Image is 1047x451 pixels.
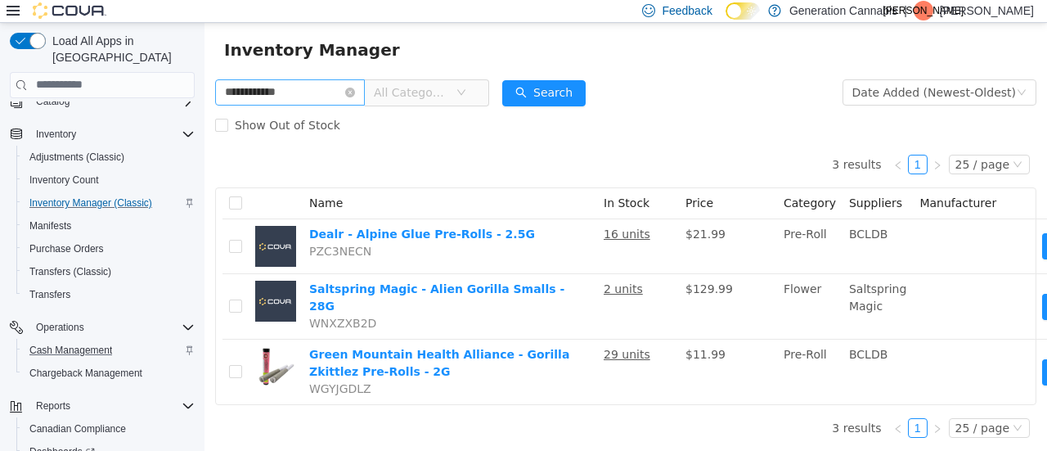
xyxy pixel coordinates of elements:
i: icon: down [812,65,822,76]
button: Transfers [16,283,201,306]
a: Transfers (Classic) [23,262,118,282]
li: 1 [703,132,723,151]
p: [PERSON_NAME] [940,1,1034,20]
span: Feedback [662,2,712,19]
span: Saltspring Magic [645,259,702,290]
div: 25 / page [751,396,805,414]
span: Adjustments (Classic) [23,147,195,167]
div: John Olan [914,1,933,20]
button: Cash Management [16,339,201,362]
span: $21.99 [481,205,521,218]
span: Canadian Compliance [29,422,126,435]
span: $11.99 [481,325,521,338]
span: Inventory [36,128,76,141]
i: icon: close-circle [141,65,151,74]
span: Inventory Count [23,170,195,190]
span: Price [481,174,509,187]
li: Previous Page [684,395,703,415]
span: Inventory Manager [20,14,205,40]
span: Category [579,174,631,187]
a: Adjustments (Classic) [23,147,131,167]
i: icon: left [689,401,699,411]
button: icon: swapMove [838,271,913,297]
span: Operations [36,321,84,334]
a: 1 [704,133,722,151]
span: Reports [29,396,195,416]
span: Manifests [29,219,71,232]
button: Inventory Manager (Classic) [16,192,201,214]
td: Pre-Roll [573,317,638,381]
span: Suppliers [645,174,698,187]
i: icon: right [728,138,738,147]
span: Chargeback Management [23,363,195,383]
span: Transfers (Classic) [23,262,195,282]
a: Canadian Compliance [23,419,133,439]
u: 29 units [399,325,446,338]
span: PZC3NECN [105,222,167,235]
button: icon: searchSearch [298,57,381,83]
span: Inventory Manager (Classic) [23,193,195,213]
button: Operations [3,316,201,339]
button: Reports [3,395,201,417]
input: Dark Mode [726,2,760,20]
u: 16 units [399,205,446,218]
span: Manifests [23,216,195,236]
span: All Categories [169,61,244,78]
a: Transfers [23,285,77,304]
a: Inventory Manager (Classic) [23,193,159,213]
button: Inventory [29,124,83,144]
span: Catalog [29,92,195,111]
span: Cash Management [23,341,195,360]
span: Transfers [23,285,195,304]
span: Purchase Orders [29,242,104,255]
button: Reports [29,396,77,416]
td: Flower [573,251,638,317]
span: WNXZXB2D [105,294,172,307]
span: Cash Management [29,344,112,357]
button: Inventory [3,123,201,146]
img: Green Mountain Health Alliance - Gorilla Zkittlez Pre-Rolls - 2G hero shot [51,323,92,364]
span: Show Out of Stock [24,96,142,109]
button: Catalog [3,90,201,113]
a: Chargeback Management [23,363,149,383]
td: Pre-Roll [573,196,638,251]
button: Canadian Compliance [16,417,201,440]
span: Reports [36,399,70,413]
li: Previous Page [684,132,703,151]
span: In Stock [399,174,445,187]
span: Purchase Orders [23,239,195,259]
span: Transfers (Classic) [29,265,111,278]
span: Transfers [29,288,70,301]
span: Inventory Manager (Classic) [29,196,152,210]
li: Next Page [723,395,743,415]
button: Adjustments (Classic) [16,146,201,169]
img: Cova [33,2,106,19]
p: Generation Cannabis [789,1,897,20]
span: [PERSON_NAME] [883,1,964,20]
span: BCLDB [645,325,683,338]
a: Dealr - Alpine Glue Pre-Rolls - 2.5G [105,205,330,218]
img: Dealr - Alpine Glue Pre-Rolls - 2.5G placeholder [51,203,92,244]
span: Inventory Count [29,174,99,187]
a: Manifests [23,216,78,236]
a: Purchase Orders [23,239,110,259]
span: BCLDB [645,205,683,218]
img: Saltspring Magic - Alien Gorilla Smalls - 28G placeholder [51,258,92,299]
span: Operations [29,318,195,337]
li: 3 results [627,395,676,415]
i: icon: right [728,401,738,411]
a: Green Mountain Health Alliance - Gorilla Zkittlez Pre-Rolls - 2G [105,325,365,355]
span: Canadian Compliance [23,419,195,439]
span: Catalog [36,95,70,108]
span: Name [105,174,138,187]
span: Load All Apps in [GEOGRAPHIC_DATA] [46,33,195,65]
button: Manifests [16,214,201,237]
li: Next Page [723,132,743,151]
li: 1 [703,395,723,415]
span: Inventory [29,124,195,144]
a: Saltspring Magic - Alien Gorilla Smalls - 28G [105,259,360,290]
button: Inventory Count [16,169,201,192]
a: 1 [704,396,722,414]
span: Chargeback Management [29,367,142,380]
